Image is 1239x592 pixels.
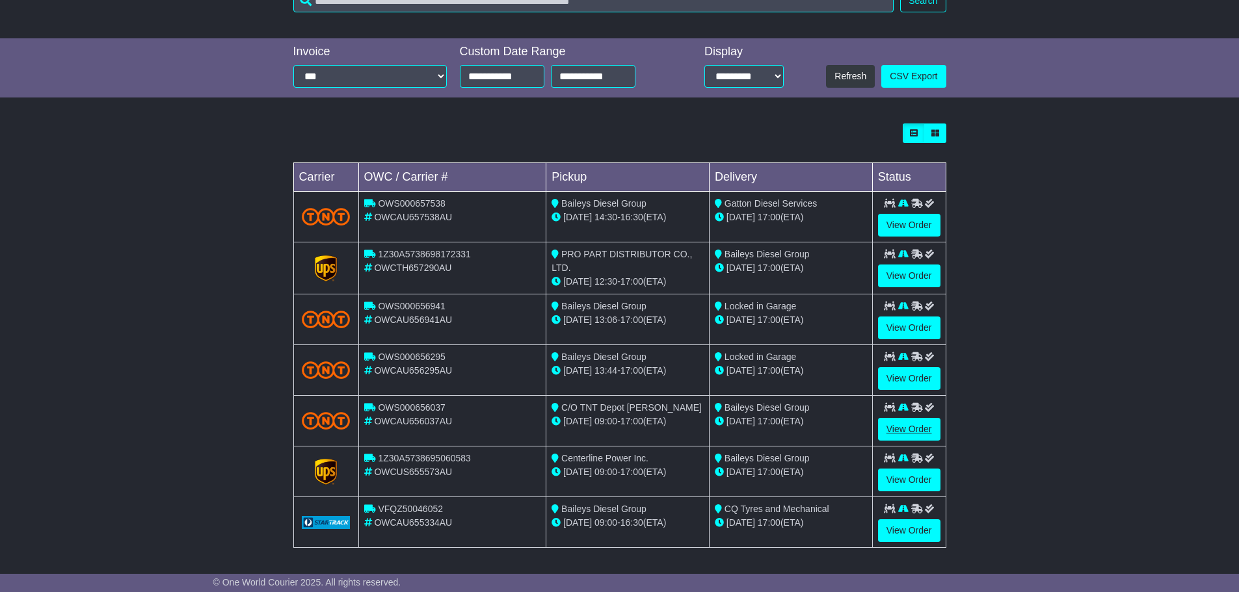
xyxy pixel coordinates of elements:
[302,208,351,225] img: TNT_Domestic.png
[561,198,646,209] span: Baileys Diesel Group
[594,517,617,528] span: 09:00
[715,261,867,275] div: (ETA)
[620,365,643,376] span: 17:00
[546,163,710,192] td: Pickup
[563,365,592,376] span: [DATE]
[872,163,946,192] td: Status
[594,212,617,222] span: 14:30
[358,163,546,192] td: OWC / Carrier #
[725,301,797,311] span: Locked in Garage
[725,504,829,514] span: CQ Tyres and Mechanical
[620,276,643,287] span: 17:00
[709,163,872,192] td: Delivery
[878,367,940,390] a: View Order
[726,263,755,273] span: [DATE]
[715,516,867,530] div: (ETA)
[552,249,692,273] span: PRO PART DISTRIBUTOR CO., LTD.
[594,276,617,287] span: 12:30
[374,365,452,376] span: OWCAU656295AU
[552,313,704,327] div: - (ETA)
[725,352,797,362] span: Locked in Garage
[725,249,810,259] span: Baileys Diesel Group
[715,364,867,378] div: (ETA)
[563,212,592,222] span: [DATE]
[563,517,592,528] span: [DATE]
[620,467,643,477] span: 17:00
[552,415,704,428] div: - (ETA)
[315,459,337,485] img: GetCarrierServiceLogo
[878,418,940,441] a: View Order
[715,211,867,224] div: (ETA)
[826,65,875,88] button: Refresh
[302,311,351,328] img: TNT_Domestic.png
[726,517,755,528] span: [DATE]
[715,313,867,327] div: (ETA)
[378,198,446,209] span: OWS000657538
[878,469,940,491] a: View Order
[594,416,617,426] span: 09:00
[561,453,648,463] span: Centerline Power Inc.
[563,467,592,477] span: [DATE]
[552,364,704,378] div: - (ETA)
[594,315,617,325] span: 13:06
[561,352,646,362] span: Baileys Diesel Group
[293,163,358,192] td: Carrier
[552,516,704,530] div: - (ETA)
[758,263,780,273] span: 17:00
[378,504,443,514] span: VFQZ50046052
[726,467,755,477] span: [DATE]
[725,198,817,209] span: Gatton Diesel Services
[213,577,401,587] span: © One World Courier 2025. All rights reserved.
[374,315,452,325] span: OWCAU656941AU
[552,211,704,224] div: - (ETA)
[293,45,447,59] div: Invoice
[881,65,946,88] a: CSV Export
[563,416,592,426] span: [DATE]
[378,453,470,463] span: 1Z30A5738695060583
[758,315,780,325] span: 17:00
[374,517,452,528] span: OWCAU655334AU
[726,212,755,222] span: [DATE]
[460,45,669,59] div: Custom Date Range
[620,315,643,325] span: 17:00
[726,315,755,325] span: [DATE]
[620,416,643,426] span: 17:00
[715,415,867,428] div: (ETA)
[374,467,452,477] span: OWCUS655573AU
[878,214,940,237] a: View Order
[725,402,810,413] span: Baileys Diesel Group
[726,416,755,426] span: [DATE]
[758,365,780,376] span: 17:00
[563,315,592,325] span: [DATE]
[552,465,704,479] div: - (ETA)
[561,301,646,311] span: Baileys Diesel Group
[704,45,784,59] div: Display
[726,365,755,376] span: [DATE]
[378,352,446,362] span: OWS000656295
[715,465,867,479] div: (ETA)
[378,301,446,311] span: OWS000656941
[878,264,940,287] a: View Order
[563,276,592,287] span: [DATE]
[758,517,780,528] span: 17:00
[378,402,446,413] span: OWS000656037
[374,263,451,273] span: OWCTH657290AU
[878,316,940,339] a: View Order
[594,365,617,376] span: 13:44
[758,212,780,222] span: 17:00
[758,467,780,477] span: 17:00
[561,402,702,413] span: C/O TNT Depot [PERSON_NAME]
[302,412,351,430] img: TNT_Domestic.png
[374,416,452,426] span: OWCAU656037AU
[561,504,646,514] span: Baileys Diesel Group
[302,516,351,529] img: GetCarrierServiceLogo
[374,212,452,222] span: OWCAU657538AU
[620,517,643,528] span: 16:30
[878,519,940,542] a: View Order
[725,453,810,463] span: Baileys Diesel Group
[594,467,617,477] span: 09:00
[758,416,780,426] span: 17:00
[315,255,337,281] img: GetCarrierServiceLogo
[302,361,351,379] img: TNT_Domestic.png
[620,212,643,222] span: 16:30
